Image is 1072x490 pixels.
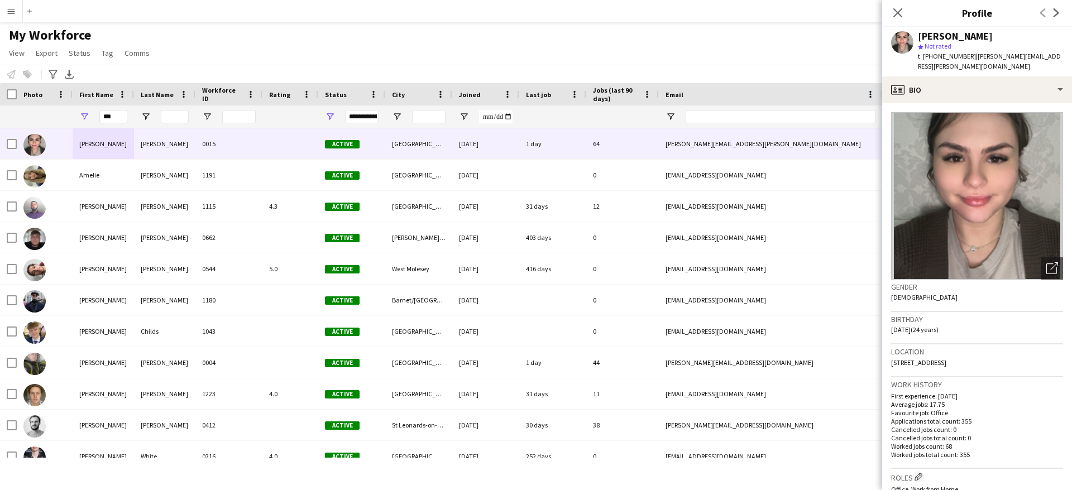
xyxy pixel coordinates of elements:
img: Crew avatar or photo [891,112,1063,280]
div: [PERSON_NAME][EMAIL_ADDRESS][DOMAIN_NAME] [659,347,882,378]
span: Status [69,48,90,58]
h3: Roles [891,471,1063,483]
div: [EMAIL_ADDRESS][DOMAIN_NAME] [659,441,882,472]
div: 0662 [195,222,262,253]
input: First Name Filter Input [99,110,127,123]
div: [PERSON_NAME] [134,378,195,409]
div: [DATE] [452,316,519,347]
a: Export [31,46,62,60]
span: Not rated [925,42,951,50]
div: [PERSON_NAME] [73,253,134,284]
div: St Leonards-on-sea [385,410,452,440]
span: | [PERSON_NAME][EMAIL_ADDRESS][PERSON_NAME][DOMAIN_NAME] [918,52,1061,70]
div: West Molesey [385,253,452,284]
div: Childs [134,316,195,347]
span: Comms [125,48,150,58]
span: Export [36,48,58,58]
div: [GEOGRAPHIC_DATA] [385,191,452,222]
div: [GEOGRAPHIC_DATA] [385,316,452,347]
div: [GEOGRAPHIC_DATA] [385,160,452,190]
div: 38 [586,410,659,440]
div: [DATE] [452,378,519,409]
div: [DATE] [452,347,519,378]
div: 0015 [195,128,262,159]
div: 0 [586,316,659,347]
div: [DATE] [452,410,519,440]
div: 0 [586,253,659,284]
div: 0004 [195,347,262,378]
span: View [9,48,25,58]
span: Active [325,234,360,242]
p: Cancelled jobs count: 0 [891,425,1063,434]
div: [GEOGRAPHIC_DATA] [385,441,452,472]
span: Tag [102,48,113,58]
div: [PERSON_NAME] [134,128,195,159]
p: Worked jobs count: 68 [891,442,1063,450]
input: Joined Filter Input [479,110,513,123]
input: Email Filter Input [686,110,875,123]
div: [DATE] [452,222,519,253]
span: Photo [23,90,42,99]
div: [EMAIL_ADDRESS][DOMAIN_NAME] [659,160,882,190]
div: Bio [882,76,1072,103]
div: 31 days [519,191,586,222]
div: 1 day [519,347,586,378]
div: 252 days [519,441,586,472]
div: [GEOGRAPHIC_DATA] [385,128,452,159]
div: [PERSON_NAME] [73,316,134,347]
div: 1191 [195,160,262,190]
span: Active [325,359,360,367]
div: 44 [586,347,659,378]
span: City [392,90,405,99]
div: [PERSON_NAME] [134,285,195,315]
div: 0412 [195,410,262,440]
button: Open Filter Menu [202,112,212,122]
img: Cameron Willis [23,228,46,250]
span: Active [325,296,360,305]
div: [PERSON_NAME] [918,31,993,41]
div: 416 days [519,253,586,284]
div: 30 days [519,410,586,440]
img: James Ahern [23,259,46,281]
div: [PERSON_NAME] [134,222,195,253]
span: Last job [526,90,551,99]
span: Active [325,265,360,273]
button: Open Filter Menu [79,112,89,122]
span: Active [325,171,360,180]
img: Amelie Morgan [23,165,46,188]
h3: Gender [891,282,1063,292]
div: 0 [586,160,659,190]
a: Comms [120,46,154,60]
div: [DATE] [452,253,519,284]
div: [PERSON_NAME] [134,191,195,222]
img: cameron clarke [23,196,46,219]
button: Open Filter Menu [325,112,335,122]
span: Active [325,328,360,336]
div: [PERSON_NAME] [134,347,195,378]
p: Applications total count: 355 [891,417,1063,425]
div: [DATE] [452,128,519,159]
p: First experience: [DATE] [891,392,1063,400]
span: Active [325,421,360,430]
div: [PERSON_NAME] [73,347,134,378]
div: 1043 [195,316,262,347]
div: [EMAIL_ADDRESS][DOMAIN_NAME] [659,285,882,315]
span: [STREET_ADDRESS] [891,358,946,367]
button: Open Filter Menu [141,112,151,122]
div: [DATE] [452,441,519,472]
div: 4.0 [262,378,318,409]
span: Joined [459,90,481,99]
app-action-btn: Export XLSX [63,68,76,81]
div: Open photos pop-in [1041,257,1063,280]
p: Cancelled jobs total count: 0 [891,434,1063,442]
button: Open Filter Menu [666,112,676,122]
img: JAMES KELLY [23,384,46,406]
span: t. [PHONE_NUMBER] [918,52,976,60]
a: Status [64,46,95,60]
input: Workforce ID Filter Input [222,110,256,123]
div: 4.0 [262,441,318,472]
div: 1223 [195,378,262,409]
span: Rating [269,90,290,99]
div: 12 [586,191,659,222]
div: [GEOGRAPHIC_DATA] [385,378,452,409]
